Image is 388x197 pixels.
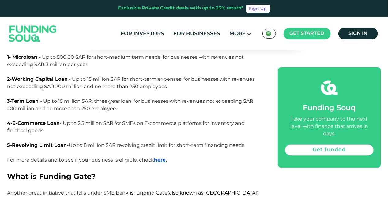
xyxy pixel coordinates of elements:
[119,29,166,39] a: For Investors
[12,142,69,148] span: -
[12,142,245,148] span: Up to 8 million SAR revolving credit limit for short-term financing needs
[7,172,96,181] span: What is Funding Gate?
[7,120,13,126] span: 4-
[285,116,373,138] div: Take your company to the next level with finance that arrives in days.
[12,76,68,82] strong: Working Capital Loan
[12,142,67,148] strong: Revolving Limit Loan
[338,28,378,39] a: Sign in
[172,29,222,39] a: For Businesses
[7,54,38,60] span: 1- Microloan
[7,157,154,163] span: For more details and to see if your business is eligible, check
[7,142,12,148] span: 5-
[303,105,356,112] span: Funding Souq
[13,120,60,126] strong: E-Commerce Loan
[285,145,373,156] a: Get funded
[3,18,63,49] img: Logo
[230,31,246,36] span: More
[166,157,167,163] span: .
[7,120,245,133] span: - Up to 2.5 million SAR for SMEs on E-commerce platforms for inventory and finished goods
[348,31,367,36] span: Sign in
[134,190,168,196] span: Funding Gate
[246,5,270,13] a: Sign Up
[7,76,12,82] span: 2-
[266,31,271,36] img: SA Flag
[154,157,166,163] a: here
[7,98,39,104] span: 3-Term Loan
[7,54,245,67] span: - Up to 500,00 SAR for short-medium term needs; for businesses with revenues not exceeding SAR 3 ...
[321,80,338,96] img: fsicon
[122,190,134,196] span: nk is
[7,190,134,196] span: Another great initiative that falls under SME Ba
[290,31,325,36] span: Get started
[118,5,244,12] div: Exclusive Private Credit deals with up to 23% return*
[7,98,254,111] span: - Up to 15 million SAR, three-year loan; for businesses with revenues not exceeding SAR 200 milli...
[7,76,255,89] span: - Up to 15 million SAR for short-term expenses; for businesses with revenues not exceeding SAR 20...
